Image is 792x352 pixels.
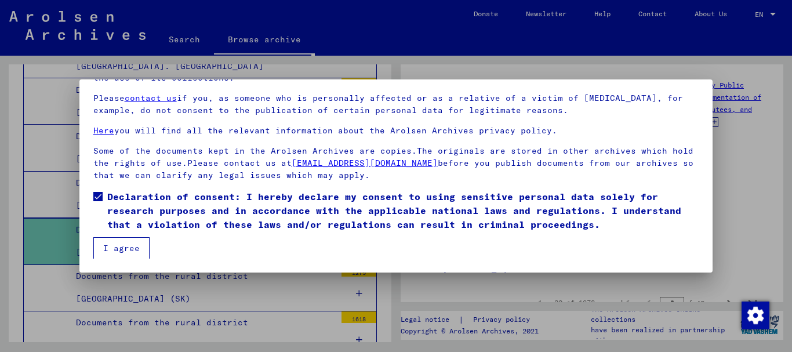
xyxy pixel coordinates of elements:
span: Declaration of consent: I hereby declare my consent to using sensitive personal data solely for r... [107,190,699,231]
div: Change consent [741,301,769,329]
a: Here [93,125,114,136]
button: I agree [93,237,150,259]
p: you will find all the relevant information about the Arolsen Archives privacy policy. [93,125,699,137]
a: contact us [125,93,177,103]
p: Some of the documents kept in the Arolsen Archives are copies.The originals are stored in other a... [93,145,699,182]
img: Change consent [742,302,769,329]
a: [EMAIL_ADDRESS][DOMAIN_NAME] [292,158,438,168]
p: Please if you, as someone who is personally affected or as a relative of a victim of [MEDICAL_DAT... [93,92,699,117]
